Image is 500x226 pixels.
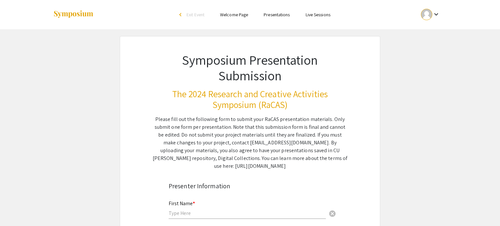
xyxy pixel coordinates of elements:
div: arrow_back_ios [179,13,183,17]
a: Presentations [264,12,290,18]
mat-label: First Name [169,200,195,207]
span: cancel [328,210,336,218]
span: Exit Event [187,12,204,18]
input: Type Here [169,210,326,217]
h1: Symposium Presentation Submission [152,52,348,83]
div: Presenter Information [169,181,331,191]
button: Expand account dropdown [414,7,447,22]
mat-icon: Expand account dropdown [432,10,440,18]
a: Welcome Page [220,12,248,18]
h3: The 2024 Research and Creative Activities Symposium (RaCAS) [152,88,348,110]
button: Clear [326,206,339,219]
div: Please fill out the following form to submit your RaCAS presentation materials. Only submit one f... [152,115,348,170]
img: Symposium by ForagerOne [53,10,94,19]
a: Live Sessions [306,12,330,18]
